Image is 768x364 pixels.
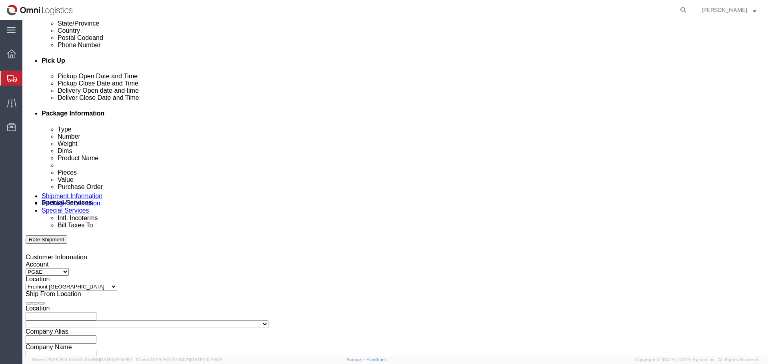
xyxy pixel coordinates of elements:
[6,4,75,16] img: logo
[701,5,757,15] button: [PERSON_NAME]
[346,357,366,362] a: Support
[32,357,132,362] span: Server: 2025.18.0-bb0e0c2bd68
[635,356,758,363] span: Copyright © [DATE]-[DATE] Agistix Inc., All Rights Reserved
[702,6,747,14] span: Robert Delbosque
[366,357,387,362] a: Feedback
[136,357,222,362] span: Client: 2025.18.0-27d3021
[22,20,768,356] iframe: FS Legacy Container
[190,357,222,362] span: [DATE] 10:20:09
[99,357,132,362] span: [DATE] 09:52:52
